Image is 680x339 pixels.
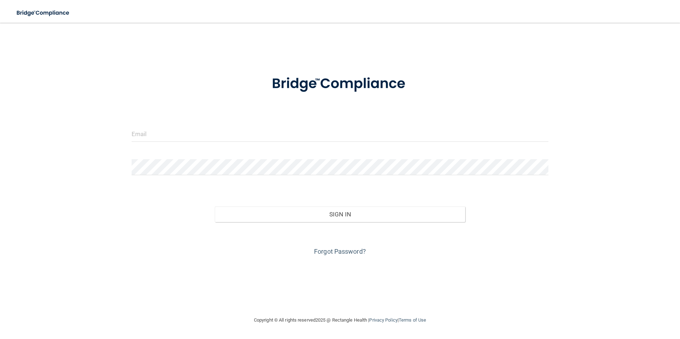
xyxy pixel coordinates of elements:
[132,126,549,142] input: Email
[257,65,423,102] img: bridge_compliance_login_screen.278c3ca4.svg
[215,206,465,222] button: Sign In
[210,309,470,332] div: Copyright © All rights reserved 2025 @ Rectangle Health | |
[399,317,426,323] a: Terms of Use
[369,317,397,323] a: Privacy Policy
[314,248,366,255] a: Forgot Password?
[11,6,76,20] img: bridge_compliance_login_screen.278c3ca4.svg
